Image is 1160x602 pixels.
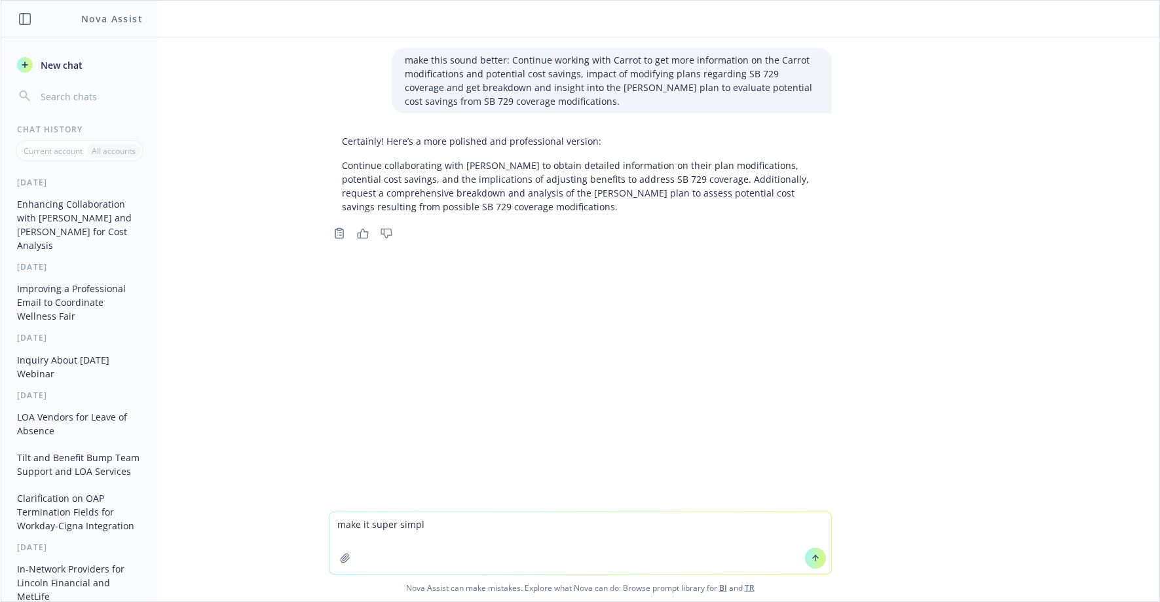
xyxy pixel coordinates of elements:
p: All accounts [92,145,136,157]
textarea: make it super simpl [329,512,831,574]
a: BI [719,582,727,593]
svg: Copy to clipboard [333,227,345,239]
div: [DATE] [1,261,158,273]
button: Tilt and Benefit Bump Team Support and LOA Services [12,447,147,482]
button: LOA Vendors for Leave of Absence [12,406,147,442]
h1: Nova Assist [81,12,143,26]
p: Certainly! Here’s a more polished and professional version: [342,134,819,148]
a: TR [745,582,755,593]
div: [DATE] [1,332,158,343]
div: Chat History [1,124,158,135]
button: Clarification on OAP Termination Fields for Workday-Cigna Integration [12,487,147,536]
p: Current account [24,145,83,157]
input: Search chats [38,87,142,105]
button: Thumbs down [376,224,397,242]
p: make this sound better: Continue working with Carrot to get more information on the Carrot modifi... [405,53,819,108]
div: [DATE] [1,177,158,188]
button: Inquiry About [DATE] Webinar [12,349,147,385]
span: Nova Assist can make mistakes. Explore what Nova can do: Browse prompt library for and [6,574,1154,601]
button: Improving a Professional Email to Coordinate Wellness Fair [12,278,147,327]
div: [DATE] [1,542,158,553]
span: New chat [38,58,83,72]
div: [DATE] [1,390,158,401]
button: New chat [12,53,147,77]
p: Continue collaborating with [PERSON_NAME] to obtain detailed information on their plan modificati... [342,159,819,214]
button: Enhancing Collaboration with [PERSON_NAME] and [PERSON_NAME] for Cost Analysis [12,193,147,256]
